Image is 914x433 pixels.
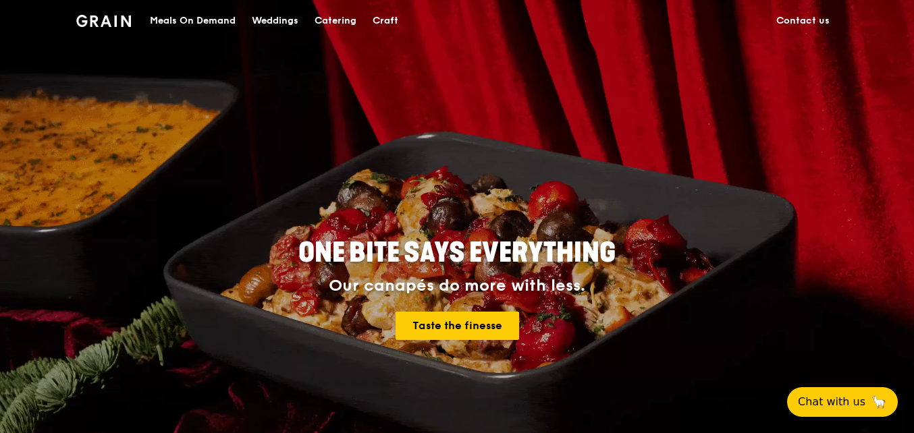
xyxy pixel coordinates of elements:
[396,312,519,340] a: Taste the finesse
[373,1,398,41] div: Craft
[298,237,616,269] span: ONE BITE SAYS EVERYTHING
[150,1,236,41] div: Meals On Demand
[871,394,887,410] span: 🦙
[798,394,865,410] span: Chat with us
[315,1,356,41] div: Catering
[244,1,306,41] a: Weddings
[787,387,898,417] button: Chat with us🦙
[214,277,700,295] div: Our canapés do more with less.
[76,15,131,27] img: Grain
[365,1,406,41] a: Craft
[252,1,298,41] div: Weddings
[306,1,365,41] a: Catering
[768,1,838,41] a: Contact us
